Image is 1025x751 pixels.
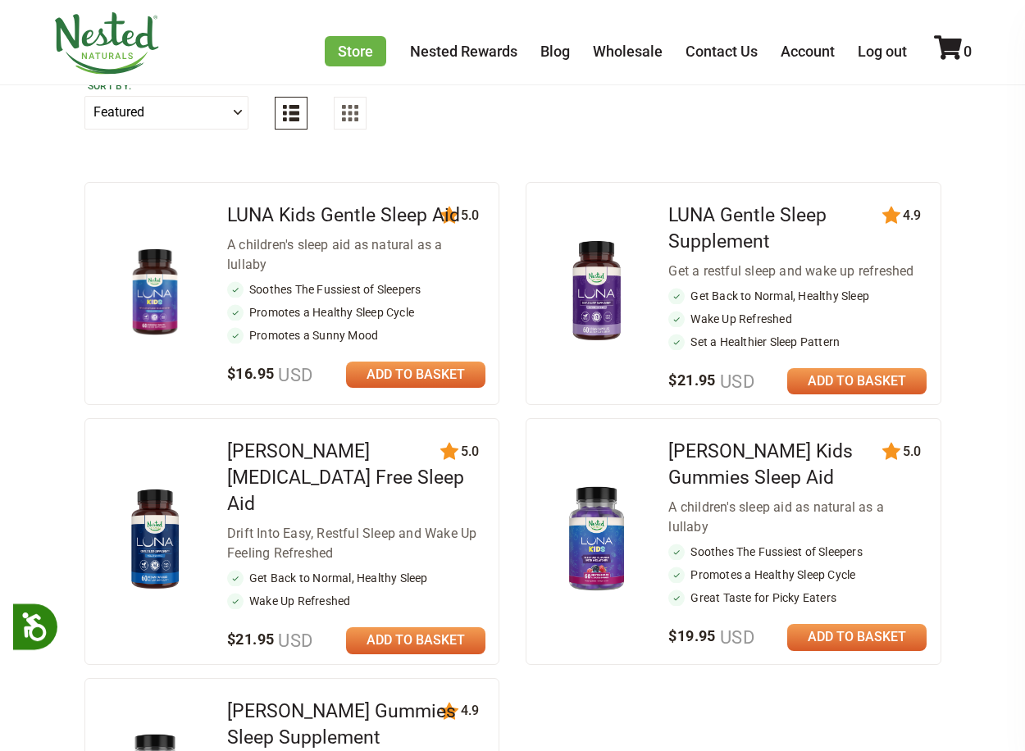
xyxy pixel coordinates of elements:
[668,440,853,489] a: [PERSON_NAME] Kids Gummies Sleep Aid
[227,235,485,275] div: A children's sleep aid as natural as a lullaby
[112,248,199,336] img: LUNA Kids Gentle Sleep Aid
[88,80,245,93] label: Sort by:
[593,43,663,60] a: Wholesale
[227,524,485,563] div: Drift Into Easy, Restful Sleep and Wake Up Feeling Refreshed
[112,483,199,597] img: LUNA Melatonin Free Sleep Aid
[283,105,299,121] img: List
[668,589,927,606] li: Great Taste for Picky Eaters
[227,700,456,749] a: [PERSON_NAME] Gummies Sleep Supplement
[668,204,827,253] a: LUNA Gentle Sleep Supplement
[540,43,570,60] a: Blog
[668,544,927,560] li: Soothes The Fussiest of Sleepers
[227,570,485,586] li: Get Back to Normal, Healthy Sleep
[53,12,160,75] img: Nested Naturals
[963,43,972,60] span: 0
[781,43,835,60] a: Account
[342,105,358,121] img: Grid
[227,204,460,226] a: LUNA Kids Gentle Sleep Aid
[227,281,485,298] li: Soothes The Fussiest of Sleepers
[668,262,927,281] div: Get a restful sleep and wake up refreshed
[274,365,312,385] span: USD
[716,627,754,648] span: USD
[668,311,927,327] li: Wake Up Refreshed
[858,43,907,60] a: Log out
[934,43,972,60] a: 0
[716,371,754,392] span: USD
[274,630,312,651] span: USD
[227,304,485,321] li: Promotes a Healthy Sleep Cycle
[553,234,640,348] img: LUNA Gentle Sleep Supplement
[668,371,754,389] span: $21.95
[227,593,485,609] li: Wake Up Refreshed
[686,43,758,60] a: Contact Us
[325,36,386,66] a: Store
[668,498,927,537] div: A children's sleep aid as natural as a lullaby
[668,288,927,304] li: Get Back to Normal, Healthy Sleep
[227,327,485,344] li: Promotes a Sunny Mood
[227,365,313,382] span: $16.95
[410,43,517,60] a: Nested Rewards
[553,483,640,597] img: Luna Kids Gummies Sleep Aid
[668,627,754,644] span: $19.95
[668,334,927,350] li: Set a Healthier Sleep Pattern
[227,440,464,515] a: [PERSON_NAME] [MEDICAL_DATA] Free Sleep Aid
[227,630,313,648] span: $21.95
[668,567,927,583] li: Promotes a Healthy Sleep Cycle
